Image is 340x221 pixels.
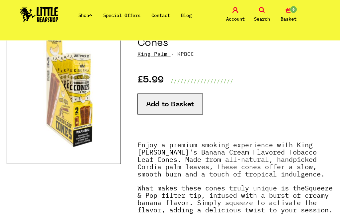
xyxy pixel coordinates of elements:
[137,184,333,220] p: What makes these cones truly unique is the , infused with a burst of creamy banana flavor. Simply...
[151,12,170,18] a: Contact
[137,50,333,58] p: · KPBCC
[137,77,164,85] p: £5.99
[281,15,297,23] span: Basket
[170,77,233,85] p: ///////////////////
[254,15,270,23] span: Search
[226,15,245,23] span: Account
[20,7,58,23] img: Little Head Shop Logo
[137,94,203,115] button: Add to Basket
[290,6,297,14] span: 0
[103,12,140,18] a: Special Offers
[277,7,300,23] a: 0 Basket
[181,12,192,18] a: Blog
[78,12,92,18] a: Shop
[137,183,333,200] strong: Squeeze & Pop filter tip
[137,51,167,57] a: King Palm
[137,141,333,184] p: Enjoy a premium smoking experience with King [PERSON_NAME]'s Banana Cream Flavored Tobacco Leaf C...
[250,7,274,23] a: Search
